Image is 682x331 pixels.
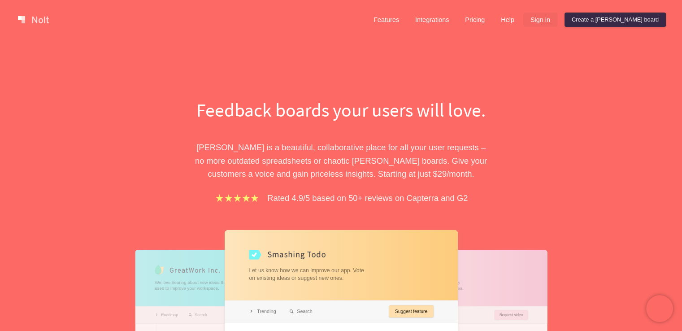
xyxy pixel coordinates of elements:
[267,192,468,205] p: Rated 4.9/5 based on 50+ reviews on Capterra and G2
[494,13,521,27] a: Help
[408,13,456,27] a: Integrations
[646,295,673,322] iframe: Chatra live chat
[214,193,260,203] img: stars.b067e34983.png
[565,13,666,27] a: Create a [PERSON_NAME] board
[523,13,557,27] a: Sign in
[366,13,406,27] a: Features
[458,13,492,27] a: Pricing
[187,141,496,180] p: [PERSON_NAME] is a beautiful, collaborative place for all your user requests – no more outdated s...
[187,97,496,123] h1: Feedback boards your users will love.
